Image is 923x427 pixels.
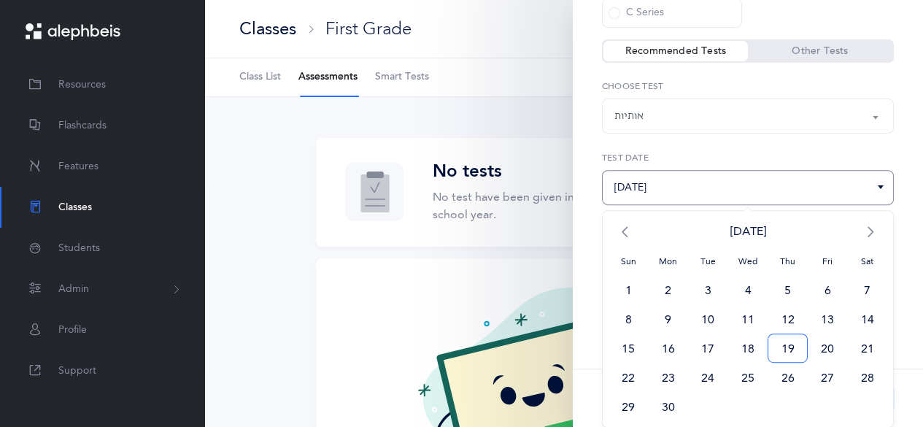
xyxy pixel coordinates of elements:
[433,161,675,182] h3: No tests
[748,44,892,58] label: Other Tests
[649,334,689,363] span: 16
[847,217,887,246] span: >
[602,99,894,134] button: אותיות
[58,282,89,297] span: Admin
[768,334,808,363] span: 19
[808,363,848,392] span: 27
[847,246,887,275] span: Sat
[602,80,894,93] label: Choose test
[847,304,887,334] span: 14
[649,392,689,421] span: 30
[58,241,100,256] span: Students
[850,354,905,409] iframe: Drift Widget Chat Controller
[808,246,848,275] span: Fri
[239,70,281,85] span: Class List
[688,304,728,334] span: 10
[602,170,894,205] input: 03/04/2024
[768,304,808,334] span: 12
[649,275,689,304] span: 2
[847,334,887,363] span: 21
[609,275,649,304] span: 1
[614,109,644,124] div: אותיות
[609,217,649,246] span: <
[728,363,768,392] span: 25
[58,200,92,215] span: Classes
[58,118,107,134] span: Flashcards
[688,275,728,304] span: 3
[325,17,412,41] div: First Grade
[768,275,808,304] span: 5
[609,6,664,20] div: C Series
[58,77,106,93] span: Resources
[649,363,689,392] span: 23
[649,304,689,334] span: 9
[808,275,848,304] span: 6
[239,17,296,41] div: Classes
[728,246,768,275] span: Wed
[808,334,848,363] span: 20
[609,304,649,334] span: 8
[728,334,768,363] span: 18
[609,246,649,275] span: Sun
[808,304,848,334] span: 13
[609,363,649,392] span: 22
[58,159,99,174] span: Features
[688,363,728,392] span: 24
[58,323,87,338] span: Profile
[688,246,728,275] span: Tue
[728,275,768,304] span: 4
[768,363,808,392] span: 26
[433,188,675,223] p: No test have been given in the selected school year.
[603,44,748,58] label: Recommended Tests
[375,70,429,85] span: Smart Tests
[688,334,728,363] span: 17
[602,151,894,164] label: Test date
[649,246,689,275] span: Mon
[728,304,768,334] span: 11
[847,275,887,304] span: 7
[609,334,649,363] span: 15
[649,217,848,246] span: [DATE]
[609,392,649,421] span: 29
[768,246,808,275] span: Thu
[847,363,887,392] span: 28
[58,363,96,379] span: Support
